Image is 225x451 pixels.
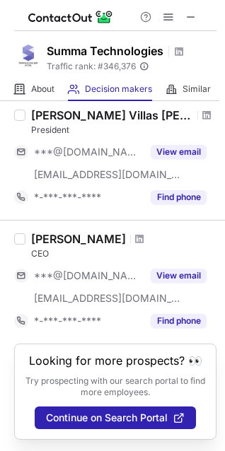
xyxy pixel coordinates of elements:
span: Similar [183,83,211,95]
button: Reveal Button [151,314,207,328]
div: [PERSON_NAME] [31,232,126,246]
span: ***@[DOMAIN_NAME] [34,146,142,158]
header: Looking for more prospects? 👀 [29,354,202,367]
span: [EMAIL_ADDRESS][DOMAIN_NAME] [34,292,181,305]
span: [EMAIL_ADDRESS][DOMAIN_NAME] [34,168,181,181]
h1: Summa Technologies [47,42,163,59]
div: [PERSON_NAME] Villas [PERSON_NAME] Filho [31,108,193,122]
button: Reveal Button [151,145,207,159]
span: Traffic rank: # 346,376 [47,61,136,71]
button: Reveal Button [151,269,207,283]
p: Try prospecting with our search portal to find more employees. [25,375,206,398]
img: 1e79d6b73ddf3df83758037097bd454d [14,40,42,69]
div: CEO [31,247,217,260]
span: About [31,83,54,95]
span: Decision makers [85,83,152,95]
button: Continue on Search Portal [35,406,196,429]
span: Continue on Search Portal [46,412,168,423]
img: ContactOut v5.3.10 [28,8,113,25]
button: Reveal Button [151,190,207,204]
div: President [31,124,217,136]
span: ***@[DOMAIN_NAME] [34,269,142,282]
